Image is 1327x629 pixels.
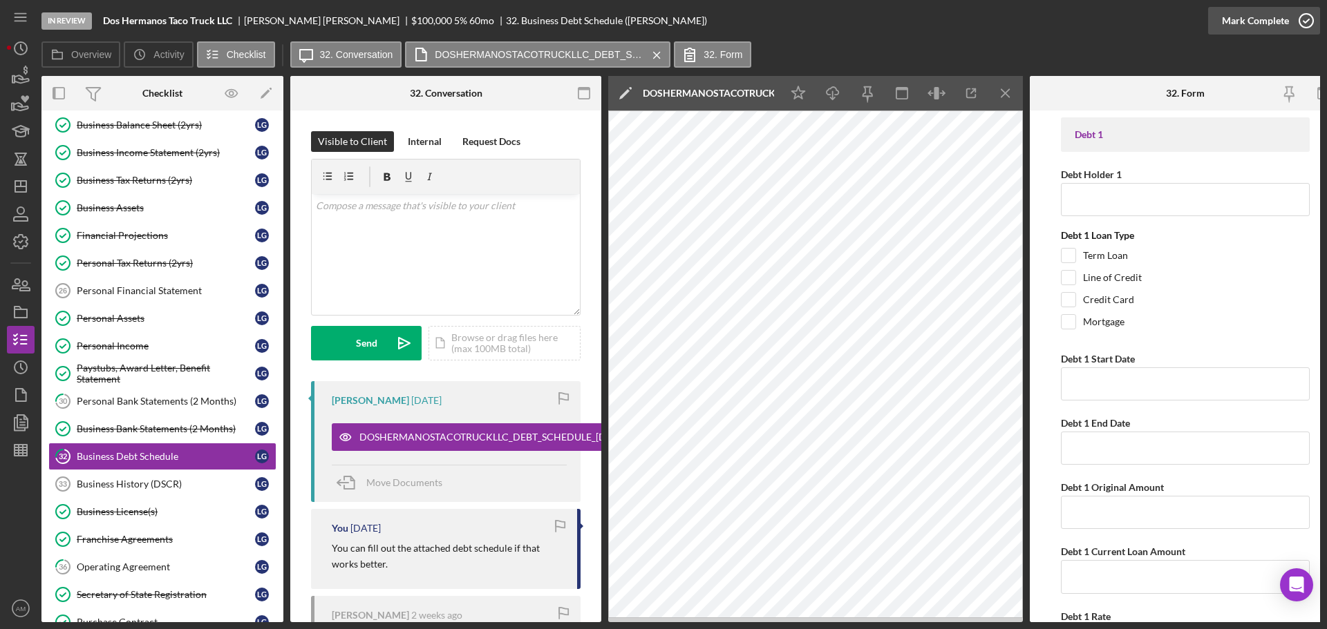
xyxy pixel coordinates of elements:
div: Business Balance Sheet (2yrs) [77,119,255,130]
time: 2025-09-16 14:32 [350,523,381,534]
button: Mark Complete [1208,7,1320,35]
div: Request Docs [462,131,520,152]
b: Dos Hermanos Taco Truck LLC [103,15,232,26]
div: Business Debt Schedule [77,451,255,462]
button: AM [7,594,35,622]
div: Purchase Contract [77,617,255,628]
div: L G [255,560,269,574]
time: 2025-09-18 14:44 [411,395,442,406]
div: 32. Business Debt Schedule ([PERSON_NAME]) [506,15,707,26]
a: Franchise AgreementsLG [48,525,276,553]
div: Debt 1 Loan Type [1061,230,1310,241]
div: L G [255,201,269,215]
div: [PERSON_NAME] [332,610,409,621]
div: L G [255,422,269,436]
a: Business Tax Returns (2yrs)LG [48,166,276,194]
div: [PERSON_NAME] [332,395,409,406]
time: 2025-09-12 14:40 [411,610,462,621]
div: L G [255,118,269,132]
button: 32. Conversation [290,41,402,68]
span: Move Documents [366,476,442,488]
div: Business History (DSCR) [77,478,255,490]
div: You [332,523,348,534]
label: Activity [153,49,184,60]
button: Request Docs [455,131,527,152]
button: Internal [401,131,449,152]
div: 32. Form [1166,88,1205,99]
label: Debt 1 Original Amount [1061,481,1164,493]
div: L G [255,339,269,353]
tspan: 33 [59,480,67,488]
div: Business License(s) [77,506,255,517]
div: L G [255,367,269,380]
div: Send [356,326,377,360]
div: Internal [408,131,442,152]
label: Overview [71,49,111,60]
button: 32. Form [674,41,751,68]
div: L G [255,615,269,629]
div: [PERSON_NAME] [PERSON_NAME] [244,15,411,26]
div: L G [255,505,269,519]
div: DOSHERMANOSTACOTRUCKLLC_DEBT_SCHEDULE_[DATE].pdf [643,88,774,99]
div: Personal Tax Returns (2yrs) [77,258,255,269]
label: 32. Conversation [320,49,393,60]
button: Move Documents [332,465,456,500]
label: Mortgage [1083,315,1124,329]
button: Overview [41,41,120,68]
a: Business Income Statement (2yrs)LG [48,139,276,166]
label: Debt Holder 1 [1061,168,1122,180]
div: Financial Projections [77,230,255,241]
span: $100,000 [411,14,452,26]
label: 32. Form [704,49,742,60]
div: Mark Complete [1222,7,1289,35]
a: Financial ProjectionsLG [48,222,276,249]
div: Personal Assets [77,313,255,324]
div: L G [255,588,269,601]
button: Visible to Client [311,131,394,152]
div: Operating Agreement [77,561,255,572]
label: Term Loan [1083,249,1128,262]
button: Activity [124,41,193,68]
tspan: 26 [59,287,67,295]
div: Business Tax Returns (2yrs) [77,175,255,186]
div: 60 mo [469,15,494,26]
div: Franchise Agreements [77,534,255,545]
label: Debt 1 Rate [1061,610,1111,622]
div: L G [255,229,269,242]
div: L G [255,449,269,463]
div: Business Income Statement (2yrs) [77,147,255,158]
div: L G [255,311,269,325]
div: L G [255,146,269,159]
label: Line of Credit [1083,271,1142,284]
a: 33Business History (DSCR)LG [48,470,276,498]
div: Business Bank Statements (2 Months) [77,423,255,434]
div: Personal Income [77,340,255,351]
p: You can fill out the attached debt schedule if that works better. [332,541,563,572]
label: Debt 1 End Date [1061,417,1130,429]
div: Business Assets [77,202,255,213]
tspan: 30 [59,396,68,405]
a: Paystubs, Award Letter, Benefit StatementLG [48,360,276,387]
button: DOSHERMANOSTACOTRUCKLLC_DEBT_SCHEDULE_[DATE].pdf [332,423,677,451]
a: Business AssetsLG [48,194,276,222]
div: 32. Conversation [410,88,482,99]
a: Business Balance Sheet (2yrs)LG [48,111,276,139]
text: AM [16,605,26,612]
div: Personal Bank Statements (2 Months) [77,396,255,407]
label: Debt 1 Start Date [1061,353,1135,365]
div: Checklist [142,88,182,99]
div: Secretary of State Registration [77,589,255,600]
div: Visible to Client [318,131,387,152]
a: Business License(s)LG [48,498,276,525]
a: 26Personal Financial StatementLG [48,277,276,304]
a: 36Operating AgreementLG [48,553,276,581]
div: L G [255,532,269,546]
button: Checklist [197,41,275,68]
div: Debt 1 [1075,129,1296,140]
div: L G [255,256,269,270]
div: L G [255,173,269,187]
div: In Review [41,12,92,30]
div: DOSHERMANOSTACOTRUCKLLC_DEBT_SCHEDULE_[DATE].pdf [359,432,643,443]
div: L G [255,394,269,408]
a: Personal AssetsLG [48,304,276,332]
